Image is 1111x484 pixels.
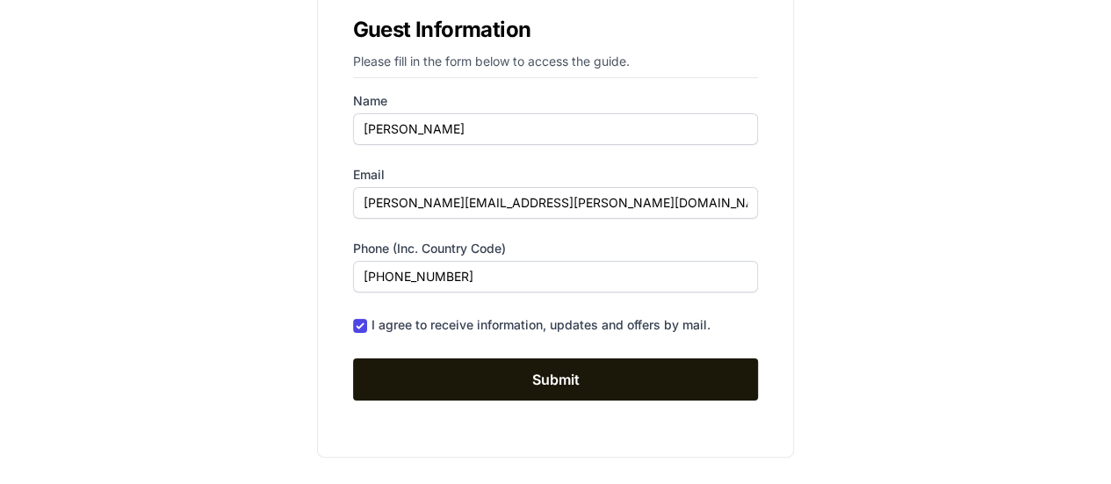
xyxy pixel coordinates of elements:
[372,316,711,334] div: I agree to receive information, updates and offers by mail.
[353,53,759,78] p: Please fill in the form below to access the guide.
[353,166,759,184] label: Email
[353,92,759,110] label: Name
[353,14,759,46] h1: Guest Information
[353,358,759,401] input: Submit
[353,240,759,257] label: Phone (inc. country code)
